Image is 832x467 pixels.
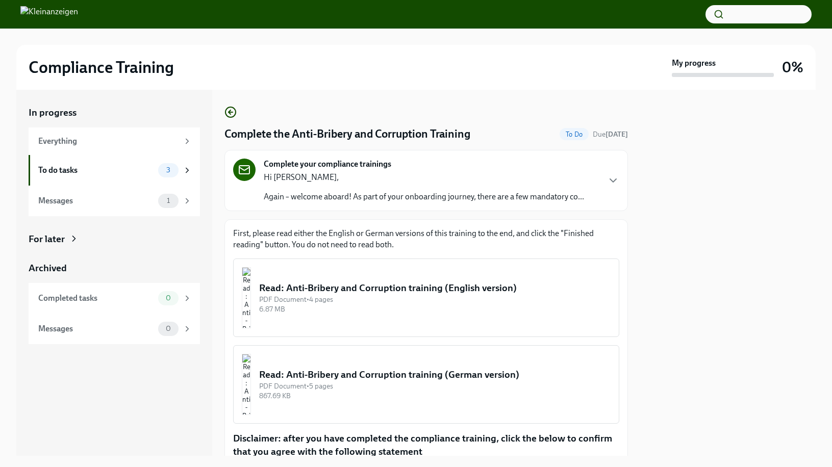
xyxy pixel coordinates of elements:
span: To Do [560,131,589,138]
p: First, please read either the English or German versions of this training to the end, and click t... [233,228,619,250]
div: Messages [38,195,154,206]
div: Messages [38,323,154,334]
a: To do tasks3 [29,155,200,186]
a: Everything [29,127,200,155]
div: PDF Document • 5 pages [259,381,611,391]
div: Read: Anti-Bribery and Corruption training (German version) [259,368,611,381]
p: Again – welcome aboard! As part of your onboarding journey, there are a few mandatory co... [264,191,584,202]
span: 0 [160,294,177,302]
span: Due [593,130,628,139]
img: Read: Anti-Bribery and Corruption training (German version) [242,354,251,415]
div: Everything [38,136,179,147]
h4: Complete the Anti-Bribery and Corruption Training [224,126,470,142]
span: August 31st, 2025 09:00 [593,129,628,139]
strong: My progress [672,58,716,69]
div: For later [29,232,65,246]
strong: [DATE] [606,130,628,139]
h3: 0% [782,58,803,76]
a: Messages1 [29,186,200,216]
strong: Complete your compliance trainings [264,159,391,170]
img: Read: Anti-Bribery and Corruption training (English version) [242,267,251,328]
a: In progress [29,106,200,119]
a: Completed tasks0 [29,283,200,314]
a: For later [29,232,200,246]
a: Messages0 [29,314,200,344]
p: Disclaimer: after you have completed the compliance training, click the below to confirm that you... [233,432,619,458]
button: Read: Anti-Bribery and Corruption training (English version)PDF Document•4 pages6.87 MB [233,258,619,337]
span: 0 [160,325,177,332]
span: 3 [160,166,177,174]
div: Read: Anti-Bribery and Corruption training (English version) [259,281,611,295]
button: Read: Anti-Bribery and Corruption training (German version)PDF Document•5 pages867.69 KB [233,345,619,424]
span: 1 [161,197,176,204]
div: 6.87 MB [259,304,611,314]
div: 867.69 KB [259,391,611,401]
div: Completed tasks [38,293,154,304]
div: PDF Document • 4 pages [259,295,611,304]
h2: Compliance Training [29,57,174,77]
a: Archived [29,262,200,275]
img: Kleinanzeigen [20,6,78,22]
div: To do tasks [38,165,154,176]
p: Hi [PERSON_NAME], [264,172,584,183]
